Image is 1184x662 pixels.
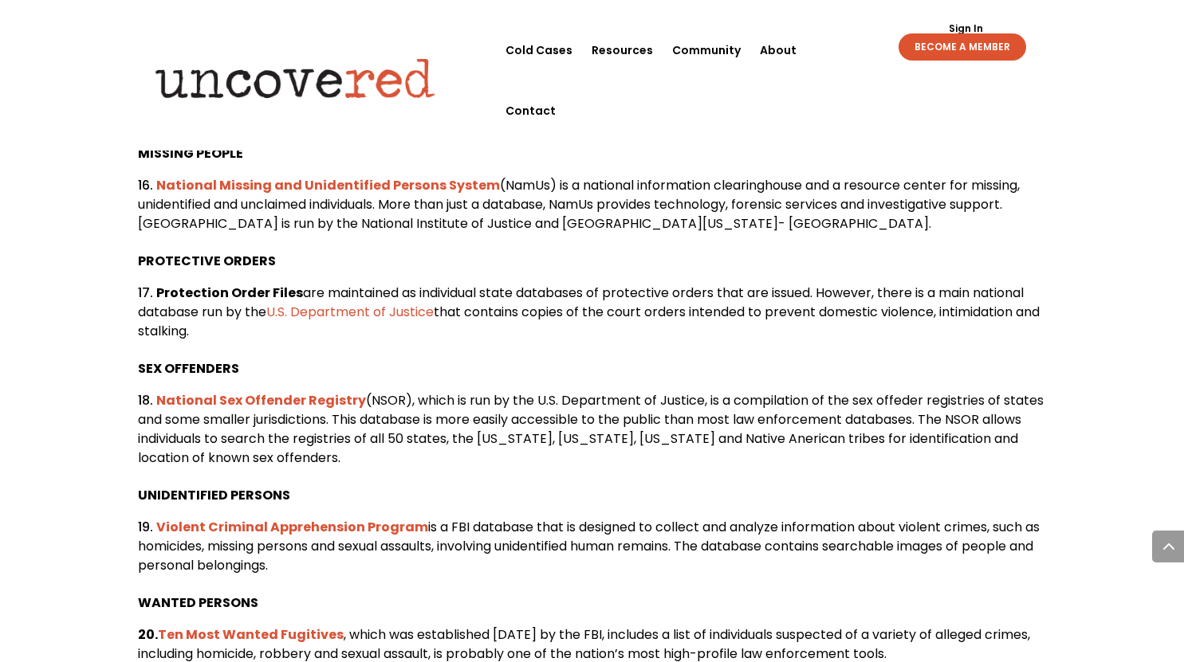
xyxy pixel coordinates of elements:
a: BECOME A MEMBER [899,33,1026,61]
a: Violent Criminal Apprehension Program [156,518,428,536]
b: Protection Order Files [156,284,303,302]
b: MISSING PEOPLE [138,144,243,163]
a: Cold Cases [505,20,572,80]
b: SEX OFFENDERS [138,359,239,378]
span: (NamUs) is a national information clearinghouse and a resource center for missing, unidentified a... [138,176,1020,233]
span: (NSOR), which is run by the U.S. Department of Justice, is a compilation of the sex offeder regis... [138,391,1044,467]
img: Uncovered logo [142,47,449,109]
a: National Missing and Unidentified Persons System [156,176,500,194]
a: Community [672,20,741,80]
span: are maintained as individual state databases of protective orders that are issued. However, there... [138,284,1024,321]
a: Resources [592,20,653,80]
span: is a FBI database that is designed to collect and analyze information about violent crimes, such ... [138,518,1040,574]
b: 20. [138,625,158,644]
a: U.S. Department of Justice [266,303,434,321]
a: About [760,20,797,80]
b: UNIDENTIFIED PERSONS [138,486,290,504]
a: Ten Most Wanted Fugitives [158,625,344,644]
b: PROTECTIVE ORDERS [138,252,276,270]
span: that contains copies of the court orders intended to prevent domestic violence, intimidation and ... [138,303,1040,340]
a: Sign In [940,24,992,33]
a: National Sex Offender Registry [156,391,366,409]
a: Contact [505,80,556,141]
b: WANTED PERSONS [138,593,258,612]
